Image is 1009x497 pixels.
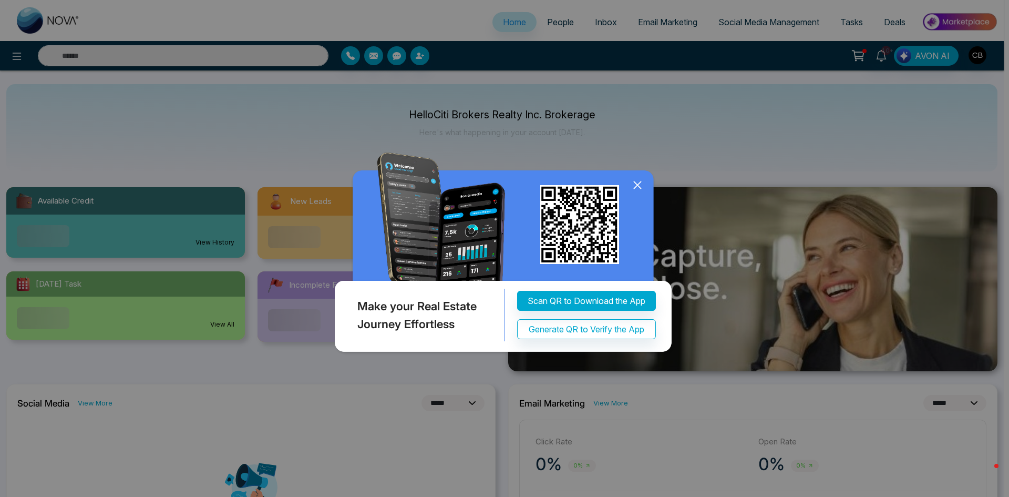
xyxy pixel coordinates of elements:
[540,185,619,264] img: qr_for_download_app.png
[517,319,656,339] button: Generate QR to Verify the App
[973,461,998,486] iframe: Intercom live chat
[332,153,677,357] img: QRModal
[332,289,504,341] div: Make your Real Estate Journey Effortless
[517,291,656,311] button: Scan QR to Download the App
